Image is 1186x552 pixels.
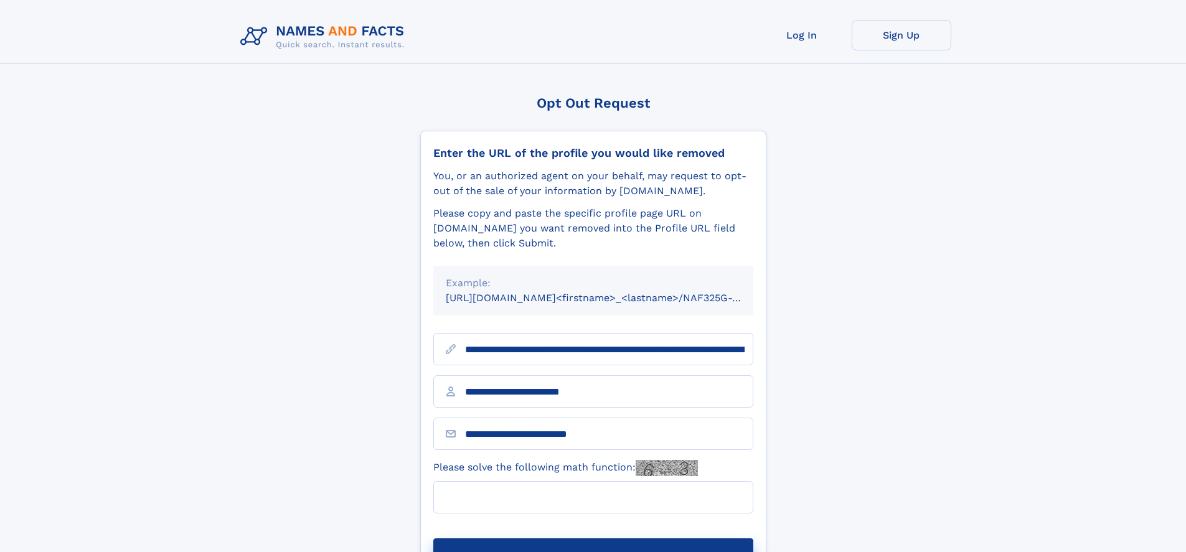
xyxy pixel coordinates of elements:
img: Logo Names and Facts [235,20,415,54]
label: Please solve the following math function: [433,460,698,476]
div: Enter the URL of the profile you would like removed [433,146,753,160]
div: Please copy and paste the specific profile page URL on [DOMAIN_NAME] you want removed into the Pr... [433,206,753,251]
div: Example: [446,276,741,291]
div: You, or an authorized agent on your behalf, may request to opt-out of the sale of your informatio... [433,169,753,199]
a: Sign Up [852,20,951,50]
small: [URL][DOMAIN_NAME]<firstname>_<lastname>/NAF325G-xxxxxxxx [446,292,777,304]
div: Opt Out Request [420,95,766,111]
a: Log In [752,20,852,50]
